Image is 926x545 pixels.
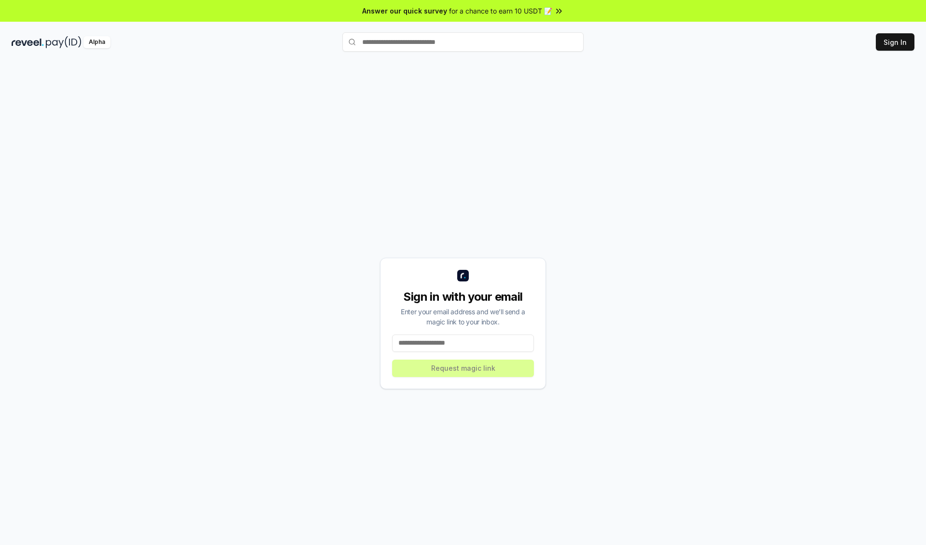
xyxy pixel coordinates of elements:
div: Enter your email address and we’ll send a magic link to your inbox. [392,307,534,327]
button: Sign In [876,33,914,51]
img: logo_small [457,270,469,281]
img: reveel_dark [12,36,44,48]
span: Answer our quick survey [362,6,447,16]
span: for a chance to earn 10 USDT 📝 [449,6,552,16]
div: Alpha [83,36,110,48]
img: pay_id [46,36,82,48]
div: Sign in with your email [392,289,534,305]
